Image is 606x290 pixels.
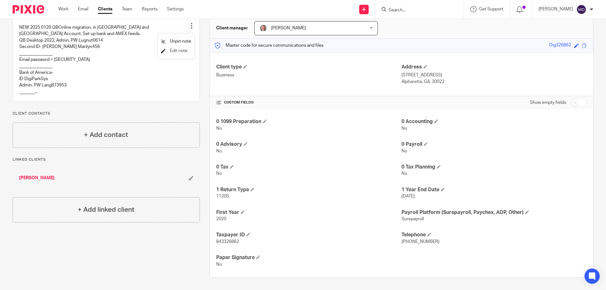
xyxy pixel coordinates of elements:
h4: 0 Accounting [401,118,587,125]
div: Dig326862 [549,42,571,49]
span: [PERSON_NAME] [271,26,306,30]
p: [STREET_ADDRESS] [401,72,587,78]
h4: 0 Payroll [401,141,587,148]
h4: CUSTOM FIELDS [216,100,401,105]
img: svg%3E [576,4,586,15]
span: Unpin note [170,39,191,44]
h4: 0 1099 Preparation [216,118,401,125]
span: No [216,126,222,131]
h4: 0 Tax [216,164,401,170]
img: cd2011-crop.jpg [259,24,267,32]
h4: 1 Year End Date [401,186,587,193]
span: 2020 [216,217,226,221]
span: Edit note [170,49,187,53]
a: Work [58,6,68,12]
h4: Address [401,64,587,70]
h4: Taxpayer ID [216,232,401,238]
span: 1120S [216,194,229,198]
img: Pixie [13,5,44,14]
p: Master code for secure communications and files [215,42,324,49]
span: [PHONE_NUMBER] [401,240,439,244]
label: Show empty fields [530,99,566,106]
a: Unpin note [161,39,191,44]
h4: Payroll Platform (Surepayroll, Paychex, ADP, Other) [401,209,587,216]
span: 843326862 [216,240,239,244]
a: Email [78,6,88,12]
p: Linked clients [13,157,200,162]
h4: Telephone [401,232,587,238]
p: Business [216,72,401,78]
span: No [401,126,407,131]
p: [PERSON_NAME] [538,6,573,12]
a: Clients [98,6,112,12]
span: No [216,171,222,176]
a: Reports [142,6,157,12]
h4: + Add contact [84,130,128,140]
h4: 0 Tax Planning [401,164,587,170]
a: Edit note [161,49,187,53]
h4: 1 Return Type [216,186,401,193]
a: Settings [167,6,184,12]
span: No [216,262,222,267]
h4: 0 Advisory [216,141,401,148]
span: No [216,149,222,153]
h4: First Year [216,209,401,216]
input: Search [388,8,445,13]
a: Team [122,6,132,12]
span: Surepayroll [401,217,424,221]
h4: Client type [216,64,401,70]
h4: Paper Signature [216,254,401,261]
span: No [401,171,407,176]
span: Get Support [479,7,503,11]
span: No [401,149,407,153]
h4: + Add linked client [78,205,134,215]
p: Alpharetta, GA, 30022 [401,79,587,85]
a: [PERSON_NAME] [19,175,55,181]
span: [DATE] [401,194,415,198]
h3: Client manager [216,25,248,31]
p: Client contacts [13,111,200,116]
